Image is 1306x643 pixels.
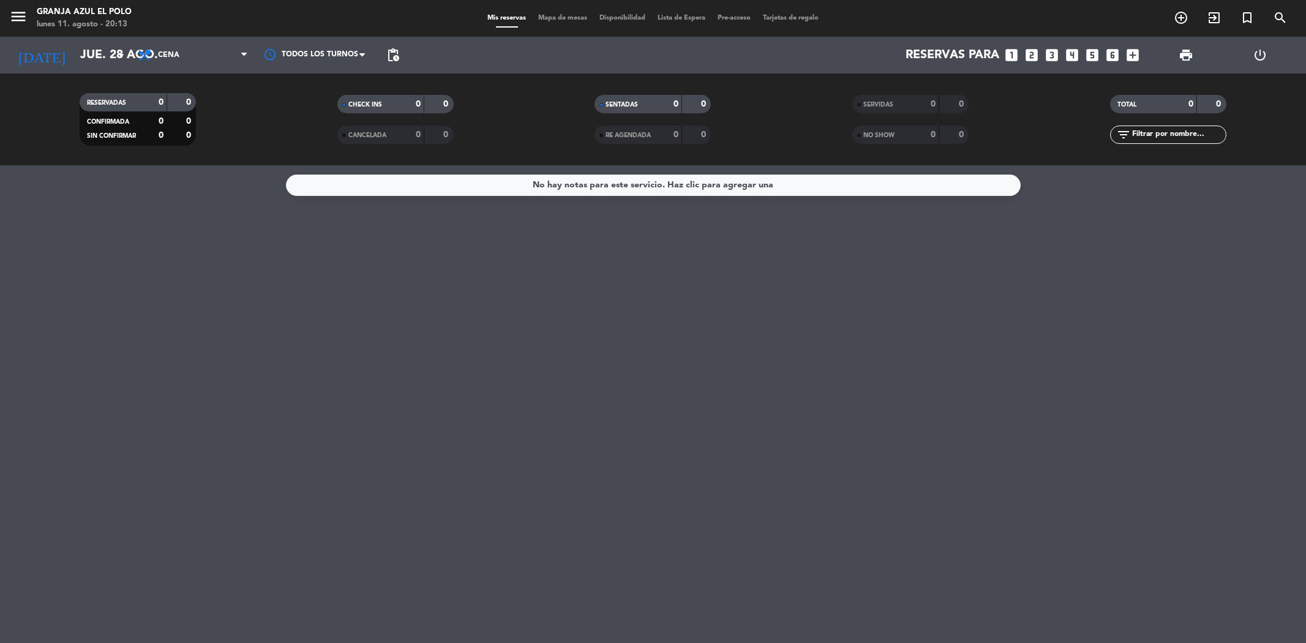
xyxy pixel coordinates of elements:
i: menu [9,7,28,26]
div: LOG OUT [1223,37,1297,73]
i: looks_two [1024,47,1040,63]
i: looks_6 [1105,47,1120,63]
span: Mapa de mesas [532,15,593,21]
strong: 0 [931,100,936,108]
div: lunes 11. agosto - 20:13 [37,18,132,31]
i: add_circle_outline [1174,10,1188,25]
span: Disponibilidad [593,15,651,21]
strong: 0 [186,98,193,107]
span: TOTAL [1117,102,1136,108]
i: looks_one [1004,47,1019,63]
i: turned_in_not [1240,10,1255,25]
strong: 0 [416,100,421,108]
span: CONFIRMADA [87,119,129,125]
strong: 0 [701,100,708,108]
i: search [1273,10,1288,25]
span: Reservas para [906,48,999,62]
strong: 0 [416,130,421,139]
strong: 0 [1188,100,1193,108]
span: SERVIDAS [863,102,893,108]
strong: 0 [931,130,936,139]
span: NO SHOW [863,132,895,138]
strong: 0 [959,130,966,139]
strong: 0 [186,117,193,126]
i: looks_5 [1084,47,1100,63]
strong: 0 [674,100,678,108]
strong: 0 [159,98,163,107]
span: RESERVADAS [87,100,126,106]
span: SIN CONFIRMAR [87,133,136,139]
div: No hay notas para este servicio. Haz clic para agregar una [533,178,773,192]
strong: 0 [443,130,451,139]
span: Tarjetas de regalo [757,15,825,21]
i: arrow_drop_down [114,48,129,62]
span: pending_actions [386,48,400,62]
span: RE AGENDADA [606,132,651,138]
strong: 0 [1216,100,1223,108]
span: Pre-acceso [711,15,757,21]
input: Filtrar por nombre... [1131,128,1226,141]
strong: 0 [443,100,451,108]
i: looks_3 [1044,47,1060,63]
div: Granja Azul El Polo [37,6,132,18]
i: looks_4 [1064,47,1080,63]
button: menu [9,7,28,30]
strong: 0 [959,100,966,108]
span: Lista de Espera [651,15,711,21]
i: filter_list [1116,127,1131,142]
i: add_box [1125,47,1141,63]
strong: 0 [159,131,163,140]
span: Cena [158,51,179,59]
strong: 0 [159,117,163,126]
span: Mis reservas [481,15,532,21]
i: [DATE] [9,42,74,69]
span: SENTADAS [606,102,638,108]
span: print [1179,48,1193,62]
i: exit_to_app [1207,10,1222,25]
strong: 0 [186,131,193,140]
i: power_settings_new [1253,48,1267,62]
span: CANCELADA [348,132,386,138]
strong: 0 [674,130,678,139]
strong: 0 [701,130,708,139]
span: CHECK INS [348,102,382,108]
